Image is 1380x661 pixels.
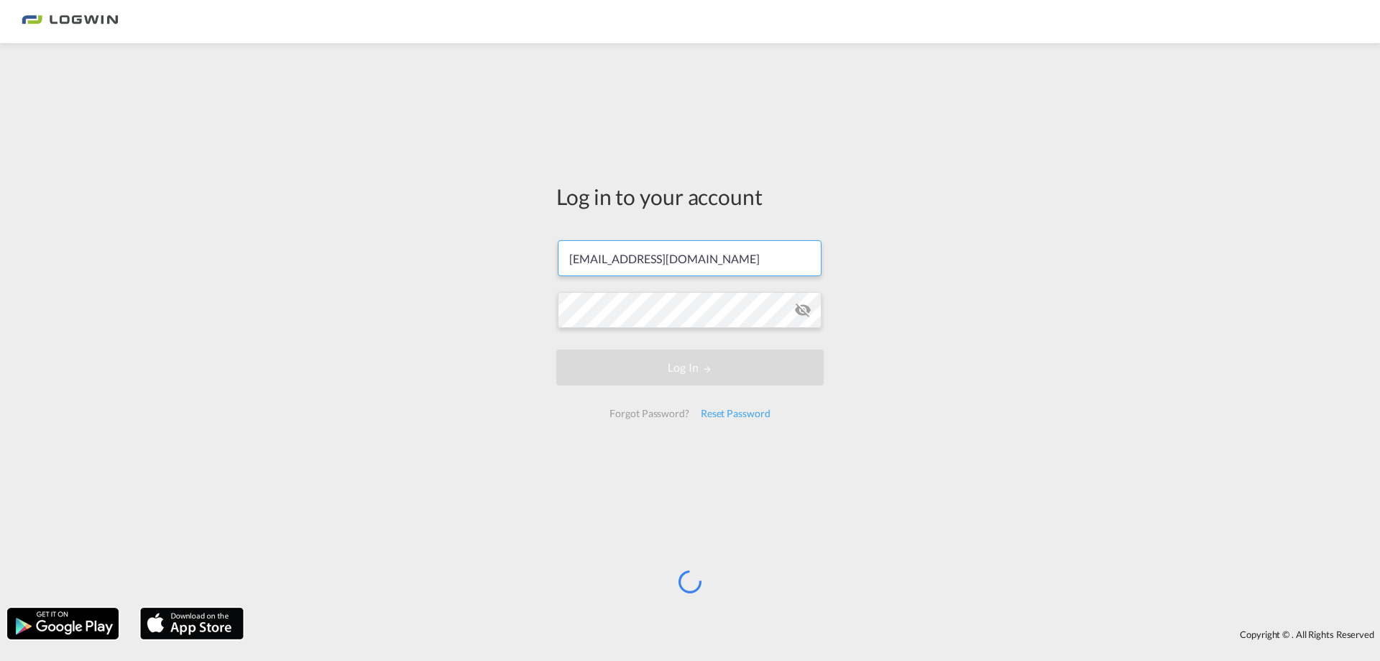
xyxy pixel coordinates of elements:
md-icon: icon-eye-off [794,301,811,319]
button: LOGIN [556,350,824,386]
div: Forgot Password? [604,401,694,427]
input: Enter email/phone number [558,240,822,276]
div: Copyright © . All Rights Reserved [251,622,1380,647]
img: apple.png [139,606,245,641]
div: Reset Password [695,401,776,427]
img: google.png [6,606,120,641]
img: bc73a0e0d8c111efacd525e4c8ad7d32.png [22,6,119,38]
div: Log in to your account [556,181,824,211]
